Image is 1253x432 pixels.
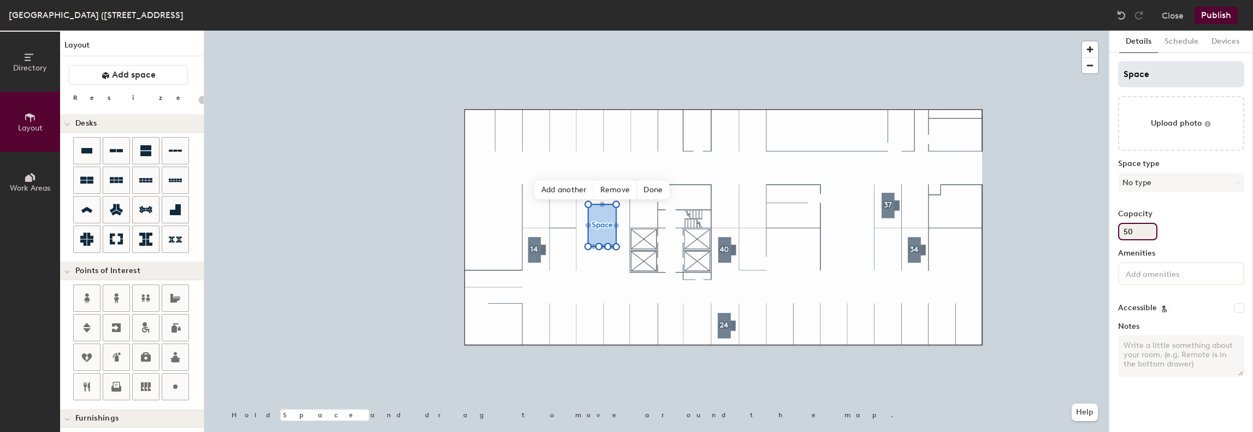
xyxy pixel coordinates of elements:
span: Layout [18,123,43,133]
span: Add space [112,69,156,80]
button: Close [1162,7,1184,24]
button: Details [1119,31,1158,53]
button: No type [1118,173,1244,192]
span: Done [637,181,669,199]
img: Redo [1133,10,1144,21]
span: Add another [535,181,594,199]
span: Remove [594,181,637,199]
img: Undo [1116,10,1127,21]
span: Furnishings [75,414,119,423]
button: Add space [69,65,188,85]
label: Space type [1118,159,1244,168]
button: Help [1072,404,1098,421]
label: Capacity [1118,210,1244,218]
label: Accessible [1118,304,1157,312]
div: Resize [73,93,194,102]
h1: Layout [60,39,204,56]
button: Publish [1195,7,1238,24]
span: Work Areas [10,184,50,193]
button: Devices [1205,31,1246,53]
label: Notes [1118,322,1244,331]
span: Points of Interest [75,267,140,275]
button: Upload photo [1118,96,1244,151]
input: Add amenities [1124,267,1222,280]
button: Schedule [1158,31,1205,53]
div: [GEOGRAPHIC_DATA] ([STREET_ADDRESS] [9,8,184,22]
span: Directory [13,63,47,73]
span: Desks [75,119,97,128]
label: Amenities [1118,249,1244,258]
